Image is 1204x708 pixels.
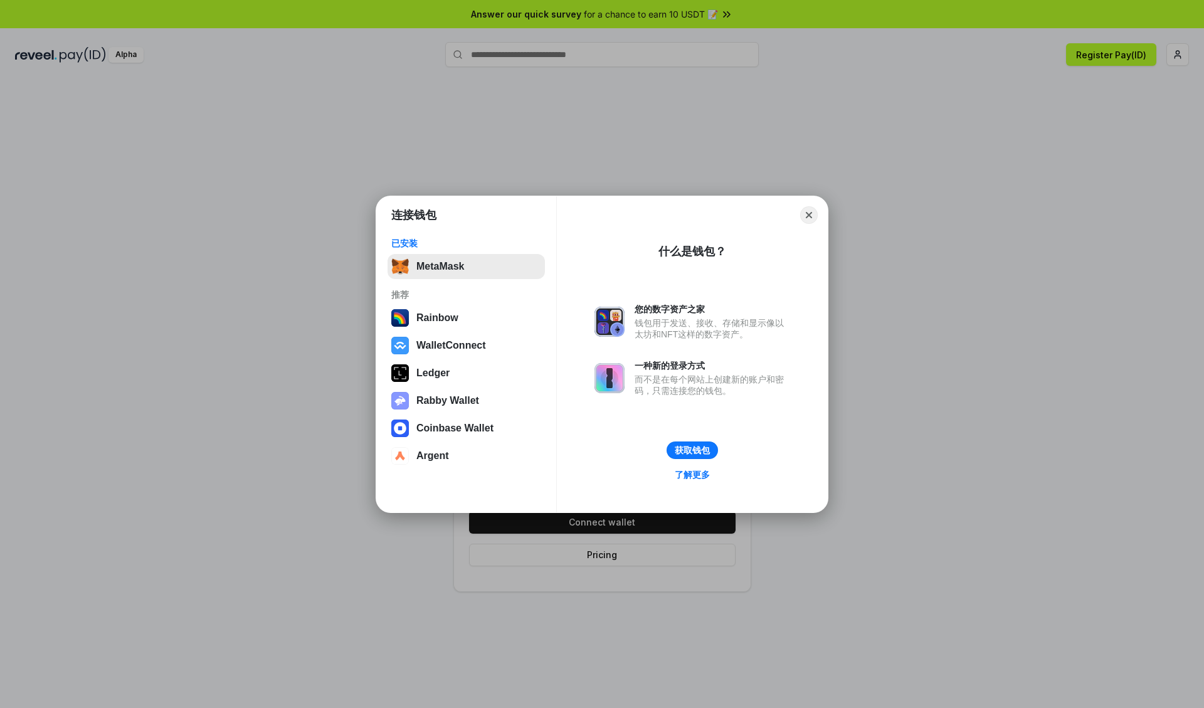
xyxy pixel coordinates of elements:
[388,361,545,386] button: Ledger
[594,363,625,393] img: svg+xml,%3Csvg%20xmlns%3D%22http%3A%2F%2Fwww.w3.org%2F2000%2Fsvg%22%20fill%3D%22none%22%20viewBox...
[391,208,436,223] h1: 连接钱包
[594,307,625,337] img: svg+xml,%3Csvg%20xmlns%3D%22http%3A%2F%2Fwww.w3.org%2F2000%2Fsvg%22%20fill%3D%22none%22%20viewBox...
[391,309,409,327] img: svg+xml,%3Csvg%20width%3D%22120%22%20height%3D%22120%22%20viewBox%3D%220%200%20120%20120%22%20fil...
[635,304,790,315] div: 您的数字资产之家
[667,467,717,483] a: 了解更多
[388,416,545,441] button: Coinbase Wallet
[416,367,450,379] div: Ledger
[675,469,710,480] div: 了解更多
[391,447,409,465] img: svg+xml,%3Csvg%20width%3D%2228%22%20height%3D%2228%22%20viewBox%3D%220%200%2028%2028%22%20fill%3D...
[391,364,409,382] img: svg+xml,%3Csvg%20xmlns%3D%22http%3A%2F%2Fwww.w3.org%2F2000%2Fsvg%22%20width%3D%2228%22%20height%3...
[416,450,449,462] div: Argent
[391,392,409,409] img: svg+xml,%3Csvg%20xmlns%3D%22http%3A%2F%2Fwww.w3.org%2F2000%2Fsvg%22%20fill%3D%22none%22%20viewBox...
[391,289,541,300] div: 推荐
[391,337,409,354] img: svg+xml,%3Csvg%20width%3D%2228%22%20height%3D%2228%22%20viewBox%3D%220%200%2028%2028%22%20fill%3D...
[635,374,790,396] div: 而不是在每个网站上创建新的账户和密码，只需连接您的钱包。
[416,340,486,351] div: WalletConnect
[388,254,545,279] button: MetaMask
[635,360,790,371] div: 一种新的登录方式
[391,238,541,249] div: 已安装
[658,244,726,259] div: 什么是钱包？
[800,206,818,224] button: Close
[391,258,409,275] img: svg+xml,%3Csvg%20fill%3D%22none%22%20height%3D%2233%22%20viewBox%3D%220%200%2035%2033%22%20width%...
[675,445,710,456] div: 获取钱包
[416,423,494,434] div: Coinbase Wallet
[388,388,545,413] button: Rabby Wallet
[416,312,458,324] div: Rainbow
[388,443,545,468] button: Argent
[667,441,718,459] button: 获取钱包
[391,420,409,437] img: svg+xml,%3Csvg%20width%3D%2228%22%20height%3D%2228%22%20viewBox%3D%220%200%2028%2028%22%20fill%3D...
[416,395,479,406] div: Rabby Wallet
[388,333,545,358] button: WalletConnect
[635,317,790,340] div: 钱包用于发送、接收、存储和显示像以太坊和NFT这样的数字资产。
[388,305,545,330] button: Rainbow
[416,261,464,272] div: MetaMask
